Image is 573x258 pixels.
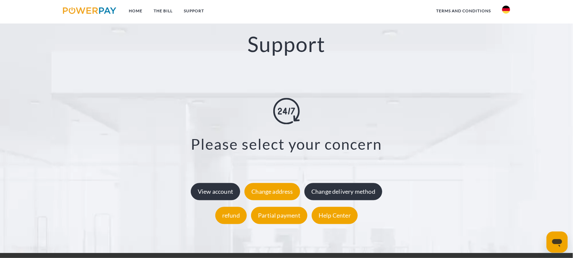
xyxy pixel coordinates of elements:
[198,188,233,195] font: View account
[319,212,351,219] font: Help Center
[243,188,302,195] a: Change address
[311,188,375,195] font: Change delivery method
[222,212,240,219] font: refund
[247,31,326,56] font: Support
[547,232,568,253] iframe: Button to launch messaging window
[154,8,173,13] font: THE BILL
[249,212,309,219] a: Partial payment
[189,188,242,195] a: View account
[310,212,359,219] a: Help Center
[63,7,116,14] img: logo-powerpay.svg
[431,5,496,17] a: terms and conditions
[258,212,300,219] font: Partial payment
[178,5,210,17] a: SUPPORT
[436,8,491,13] font: terms and conditions
[502,6,510,14] img: de
[303,188,384,195] a: Change delivery method
[191,135,382,153] font: Please select your concern
[148,5,178,17] a: THE BILL
[273,98,300,124] img: online-shopping.svg
[251,188,293,195] font: Change address
[184,8,204,13] font: SUPPORT
[129,8,142,13] font: Home
[214,212,248,219] a: refund
[123,5,148,17] a: Home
